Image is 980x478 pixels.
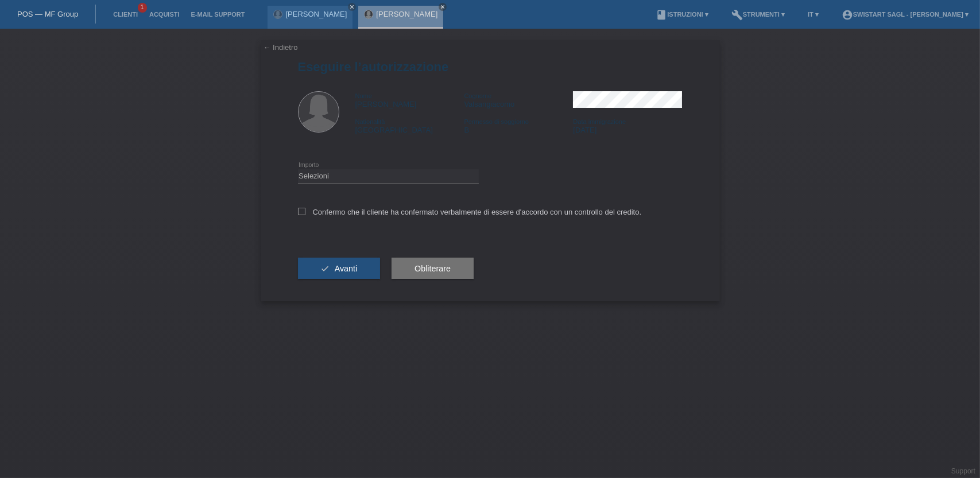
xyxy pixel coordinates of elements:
a: Clienti [107,11,144,18]
a: [PERSON_NAME] [285,10,347,18]
a: E-mail Support [185,11,251,18]
a: POS — MF Group [17,10,78,18]
span: 1 [138,3,147,13]
a: [PERSON_NAME] [376,10,437,18]
div: B [464,117,573,134]
button: check Avanti [298,258,381,279]
span: Avanti [335,264,357,273]
span: Obliterare [415,264,451,273]
h1: Eseguire l’autorizzazione [298,60,683,74]
div: Valsangiacomo [464,91,573,108]
a: Acquisti [144,11,185,18]
span: Nome [355,92,372,99]
span: Permesso di soggiorno [464,118,529,125]
a: buildStrumenti ▾ [726,11,791,18]
i: account_circle [842,9,853,21]
a: close [348,3,356,11]
div: [GEOGRAPHIC_DATA] [355,117,464,134]
i: close [440,4,446,10]
i: check [321,264,330,273]
div: [PERSON_NAME] [355,91,464,108]
a: bookIstruzioni ▾ [650,11,714,18]
a: close [439,3,447,11]
div: [DATE] [573,117,682,134]
i: close [349,4,355,10]
button: Obliterare [392,258,474,279]
i: book [656,9,667,21]
a: IT ▾ [802,11,824,18]
span: Nationalità [355,118,385,125]
span: Data immigrazione [573,118,626,125]
i: build [731,9,743,21]
span: Cognome [464,92,491,99]
a: account_circleSwistart Sagl - [PERSON_NAME] ▾ [836,11,974,18]
a: ← Indietro [264,43,298,52]
a: Support [951,467,975,475]
label: Confermo che il cliente ha confermato verbalmente di essere d'accordo con un controllo del credito. [298,208,642,216]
